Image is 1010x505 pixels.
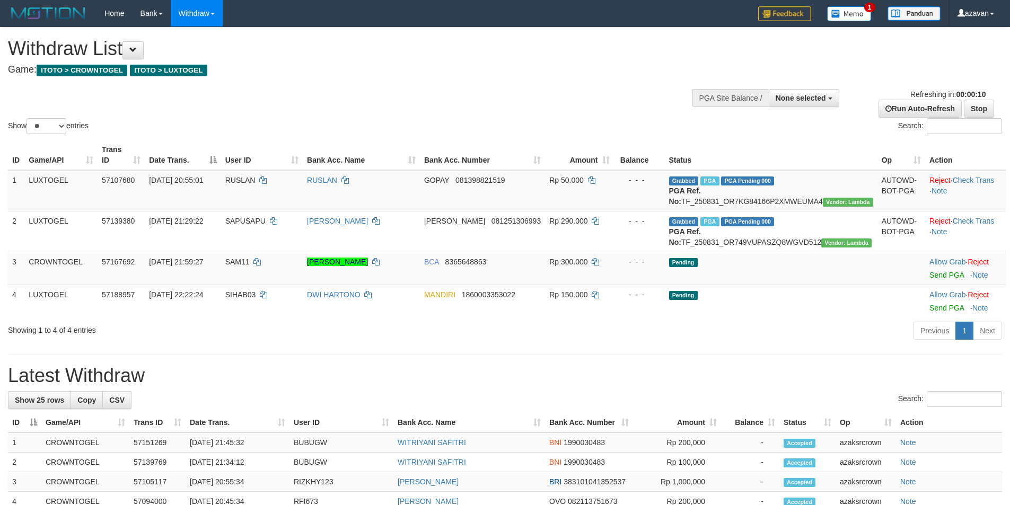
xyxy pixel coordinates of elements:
b: PGA Ref. No: [669,227,701,246]
div: - - - [618,175,661,185]
td: TF_250831_OR7KG84166P2XMWEUMA4 [665,170,877,211]
a: Note [972,271,988,279]
td: · [925,285,1006,317]
span: [DATE] 21:59:27 [149,258,203,266]
span: Accepted [784,458,815,467]
span: Show 25 rows [15,396,64,404]
th: Game/API: activate to sort column ascending [24,140,98,170]
span: Marked by azaksrlux [700,217,719,226]
span: · [929,258,968,266]
th: User ID: activate to sort column ascending [221,140,303,170]
span: [DATE] 22:22:24 [149,290,203,299]
div: Showing 1 to 4 of 4 entries [8,321,413,335]
td: 2 [8,453,41,472]
span: 1 [864,3,875,12]
th: Op: activate to sort column ascending [836,413,896,432]
a: Check Trans [953,217,995,225]
td: - [721,453,779,472]
b: PGA Ref. No: [669,187,701,206]
label: Search: [898,118,1002,134]
a: Allow Grab [929,258,965,266]
th: Bank Acc. Name: activate to sort column ascending [303,140,420,170]
th: Balance [614,140,665,170]
span: 57107680 [102,176,135,184]
td: LUXTOGEL [24,211,98,252]
span: Copy 383101041352537 to clipboard [564,477,626,486]
span: Rp 50.000 [549,176,584,184]
a: Reject [929,176,951,184]
a: Note [972,304,988,312]
span: SAPUSAPU [225,217,266,225]
th: User ID: activate to sort column ascending [289,413,393,432]
span: PGA Pending [721,176,774,185]
span: Grabbed [669,217,699,226]
img: Button%20Memo.svg [827,6,872,21]
div: - - - [618,216,661,226]
span: Rp 290.000 [549,217,587,225]
a: [PERSON_NAME] [398,477,459,486]
span: PGA Pending [721,217,774,226]
td: Rp 1,000,000 [633,472,721,492]
span: RUSLAN [225,176,256,184]
th: Trans ID: activate to sort column ascending [98,140,145,170]
td: [DATE] 21:45:32 [186,432,289,453]
a: Copy [71,391,103,409]
a: Previous [914,322,956,340]
th: Amount: activate to sort column ascending [633,413,721,432]
a: Note [900,438,916,447]
td: CROWNTOGEL [41,472,129,492]
td: 3 [8,472,41,492]
th: Op: activate to sort column ascending [877,140,925,170]
td: 2 [8,211,24,252]
th: Date Trans.: activate to sort column ascending [186,413,289,432]
th: Bank Acc. Number: activate to sort column ascending [420,140,545,170]
td: BUBUGW [289,453,393,472]
a: [PERSON_NAME] [307,217,368,225]
a: Send PGA [929,271,964,279]
td: · · [925,170,1006,211]
td: · · [925,211,1006,252]
span: Marked by azaksrlux [700,176,719,185]
th: Status: activate to sort column ascending [779,413,836,432]
span: BNI [549,458,561,466]
span: CSV [109,396,125,404]
span: Accepted [784,439,815,448]
td: AUTOWD-BOT-PGA [877,211,925,252]
th: Status [665,140,877,170]
a: Note [900,458,916,466]
span: Copy 1860003353022 to clipboard [462,290,515,299]
span: Rp 300.000 [549,258,587,266]
a: Reject [968,258,989,266]
span: SIHAB03 [225,290,256,299]
th: Date Trans.: activate to sort column descending [145,140,221,170]
td: 57139769 [129,453,186,472]
a: Note [932,227,947,236]
span: BRI [549,477,561,486]
th: Action [925,140,1006,170]
td: - [721,432,779,453]
span: Copy 1990030483 to clipboard [564,458,605,466]
span: SAM11 [225,258,250,266]
a: Check Trans [953,176,995,184]
td: azaksrcrown [836,432,896,453]
span: 57167692 [102,258,135,266]
td: 3 [8,252,24,285]
a: WITRIYANI SAFITRI [398,438,466,447]
span: ITOTO > CROWNTOGEL [37,65,127,76]
th: Action [896,413,1002,432]
a: Run Auto-Refresh [879,100,962,118]
a: Send PGA [929,304,964,312]
td: azaksrcrown [836,453,896,472]
span: Copy [77,396,96,404]
a: [PERSON_NAME] [307,258,368,266]
div: PGA Site Balance / [692,89,769,107]
span: MANDIRI [424,290,455,299]
td: 1 [8,432,41,453]
h4: Game: [8,65,663,75]
a: Note [932,187,947,195]
span: Accepted [784,478,815,487]
h1: Latest Withdraw [8,365,1002,386]
a: WITRIYANI SAFITRI [398,458,466,466]
span: 57139380 [102,217,135,225]
th: Amount: activate to sort column ascending [545,140,613,170]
